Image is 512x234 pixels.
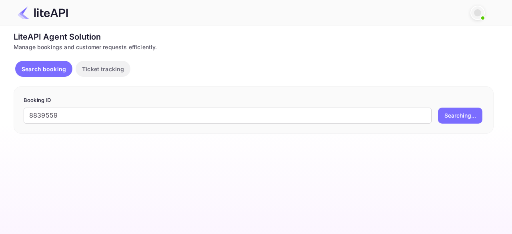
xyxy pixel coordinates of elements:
[22,65,66,73] p: Search booking
[14,31,494,43] div: LiteAPI Agent Solution
[438,108,482,124] button: Searching...
[24,96,484,104] p: Booking ID
[82,65,124,73] p: Ticket tracking
[14,43,494,51] div: Manage bookings and customer requests efficiently.
[24,108,432,124] input: Enter Booking ID (e.g., 63782194)
[18,6,68,19] img: LiteAPI Logo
